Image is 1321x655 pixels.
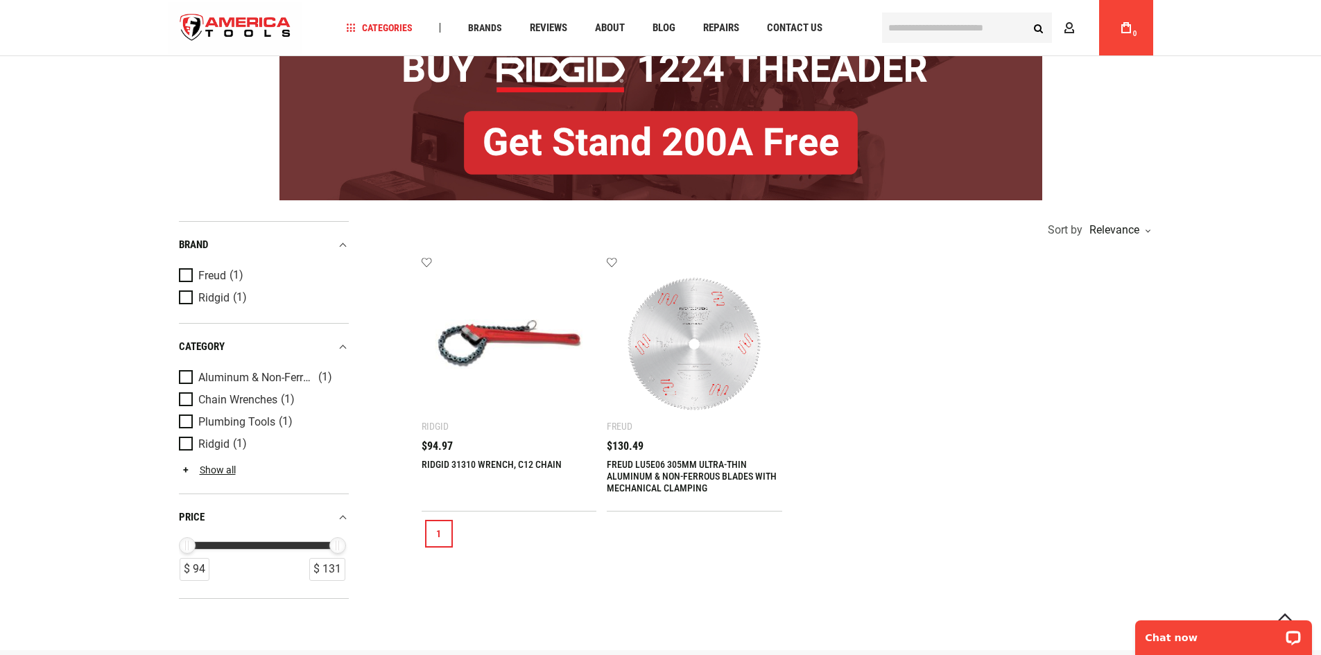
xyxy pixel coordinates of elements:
span: (1) [279,416,293,428]
a: Ridgid (1) [179,290,345,306]
span: 0 [1133,30,1137,37]
span: Chain Wrenches [198,394,277,406]
span: Categories [346,23,413,33]
a: Brands [462,19,508,37]
span: Ridgid [198,438,230,451]
div: category [179,338,349,356]
div: Product Filters [179,221,349,599]
a: Categories [340,19,419,37]
a: Plumbing Tools (1) [179,414,345,430]
span: Reviews [530,23,567,33]
span: Brands [468,23,502,33]
a: Contact Us [761,19,829,37]
span: (1) [233,438,247,450]
span: (1) [230,270,243,281]
span: Blog [653,23,675,33]
span: Sort by [1048,225,1082,236]
div: Ridgid [422,421,449,432]
span: Freud [198,270,226,282]
div: Freud [607,421,632,432]
div: Relevance [1086,225,1150,236]
button: Search [1026,15,1052,41]
iframe: LiveChat chat widget [1126,611,1321,655]
div: $ 131 [309,558,345,581]
span: Ridgid [198,292,230,304]
a: FREUD LU5E06 305MM ULTRA‑THIN ALUMINUM & NON‑FERROUS BLADES WITH MECHANICAL CLAMPING [607,459,777,494]
div: Brand [179,236,349,254]
span: Aluminum & Non-Ferrous (Thin) [198,372,315,384]
span: (1) [233,292,247,304]
span: $94.97 [422,441,453,452]
a: Repairs [697,19,745,37]
span: About [595,23,625,33]
a: Reviews [524,19,573,37]
a: About [589,19,631,37]
img: FREUD LU5E06 305MM ULTRA‑THIN ALUMINUM & NON‑FERROUS BLADES WITH MECHANICAL CLAMPING [621,270,768,418]
div: price [179,508,349,527]
a: RIDGID 31310 WRENCH, C12 CHAIN [422,459,562,470]
a: Ridgid (1) [179,437,345,452]
a: Chain Wrenches (1) [179,392,345,408]
span: (1) [318,372,332,383]
img: RIDGID 31310 WRENCH, C12 CHAIN [435,270,583,418]
a: Blog [646,19,682,37]
a: 1 [425,520,453,548]
img: BOGO: Buy RIDGID® 1224 Threader, Get Stand 200A Free! [279,17,1042,200]
a: store logo [169,2,303,54]
span: Contact Us [767,23,822,33]
a: Aluminum & Non-Ferrous (Thin) (1) [179,370,345,385]
a: Show all [179,464,236,475]
span: $130.49 [607,441,644,452]
span: (1) [281,394,295,405]
img: America Tools [169,2,303,54]
a: Freud (1) [179,268,345,283]
span: Plumbing Tools [198,416,275,428]
span: Repairs [703,23,739,33]
div: $ 94 [180,558,209,581]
